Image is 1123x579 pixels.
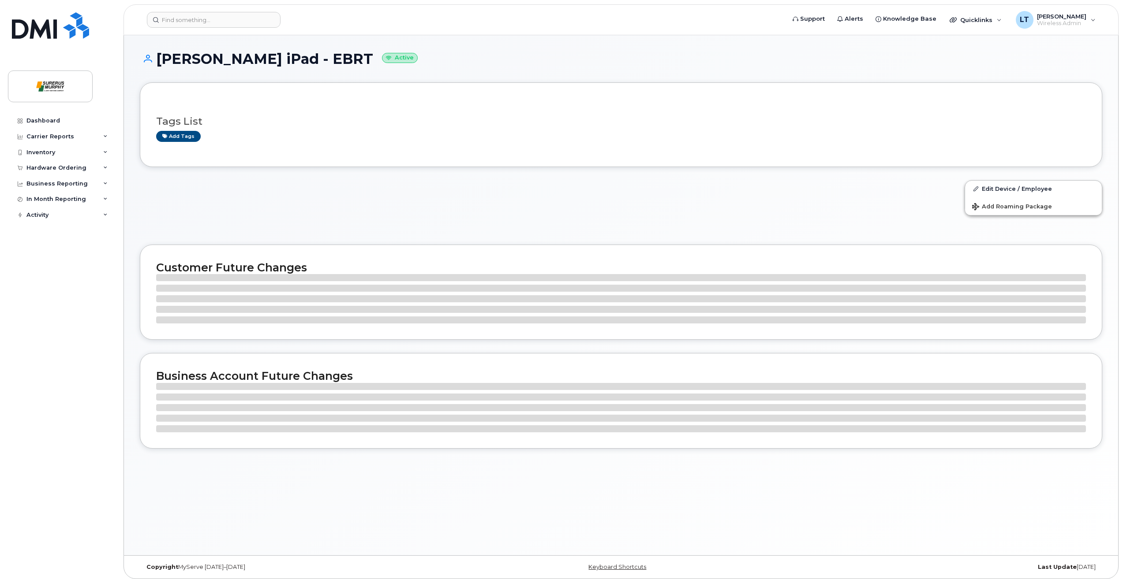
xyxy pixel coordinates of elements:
h2: Business Account Future Changes [156,369,1086,382]
strong: Copyright [146,564,178,570]
a: Keyboard Shortcuts [588,564,646,570]
a: Add tags [156,131,201,142]
button: Add Roaming Package [965,197,1102,215]
div: MyServe [DATE]–[DATE] [140,564,460,571]
small: Active [382,53,418,63]
h3: Tags List [156,116,1086,127]
h1: [PERSON_NAME] iPad - EBRT [140,51,1102,67]
strong: Last Update [1038,564,1077,570]
a: Edit Device / Employee [965,181,1102,197]
div: [DATE] [782,564,1102,571]
h2: Customer Future Changes [156,261,1086,274]
span: Add Roaming Package [972,203,1052,212]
